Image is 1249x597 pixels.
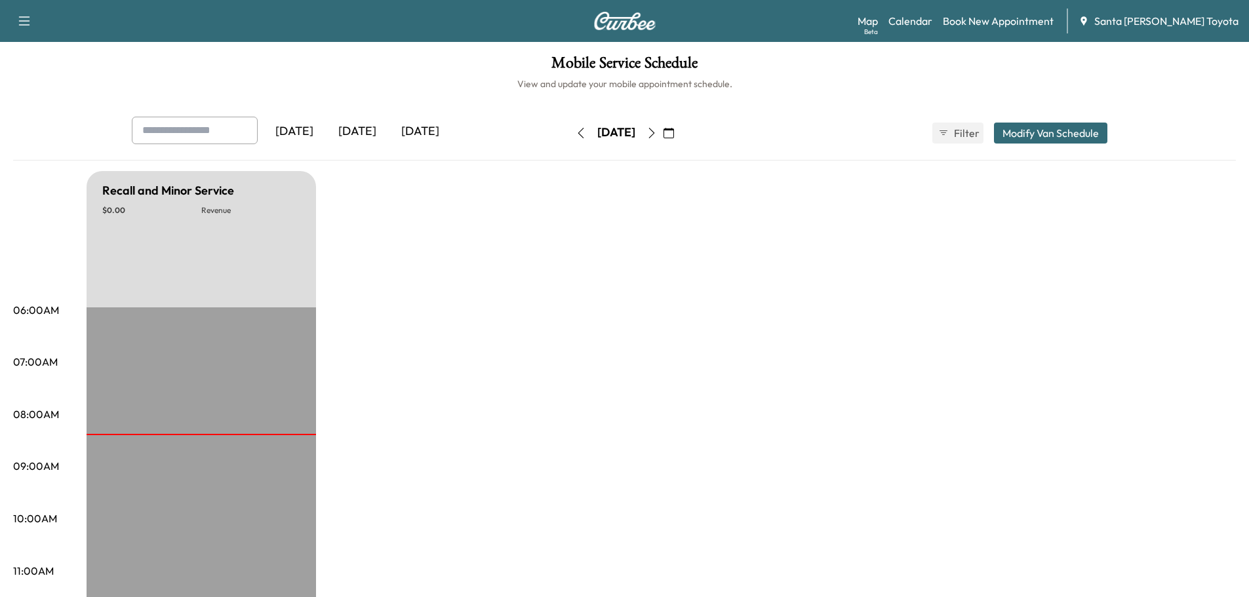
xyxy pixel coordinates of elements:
div: Beta [864,27,878,37]
div: [DATE] [389,117,452,147]
p: $ 0.00 [102,205,201,216]
button: Filter [932,123,983,144]
p: 08:00AM [13,406,59,422]
div: [DATE] [597,125,635,141]
div: [DATE] [326,117,389,147]
div: [DATE] [263,117,326,147]
img: Curbee Logo [593,12,656,30]
p: Revenue [201,205,300,216]
p: 07:00AM [13,354,58,370]
p: 10:00AM [13,510,57,526]
h5: Recall and Minor Service [102,182,234,200]
a: Calendar [888,13,932,29]
button: Modify Van Schedule [994,123,1107,144]
h1: Mobile Service Schedule [13,55,1236,77]
span: Filter [954,125,978,141]
a: Book New Appointment [943,13,1054,29]
p: 06:00AM [13,302,59,318]
h6: View and update your mobile appointment schedule. [13,77,1236,90]
p: 11:00AM [13,563,54,579]
p: 09:00AM [13,458,59,474]
a: MapBeta [858,13,878,29]
span: Santa [PERSON_NAME] Toyota [1094,13,1239,29]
